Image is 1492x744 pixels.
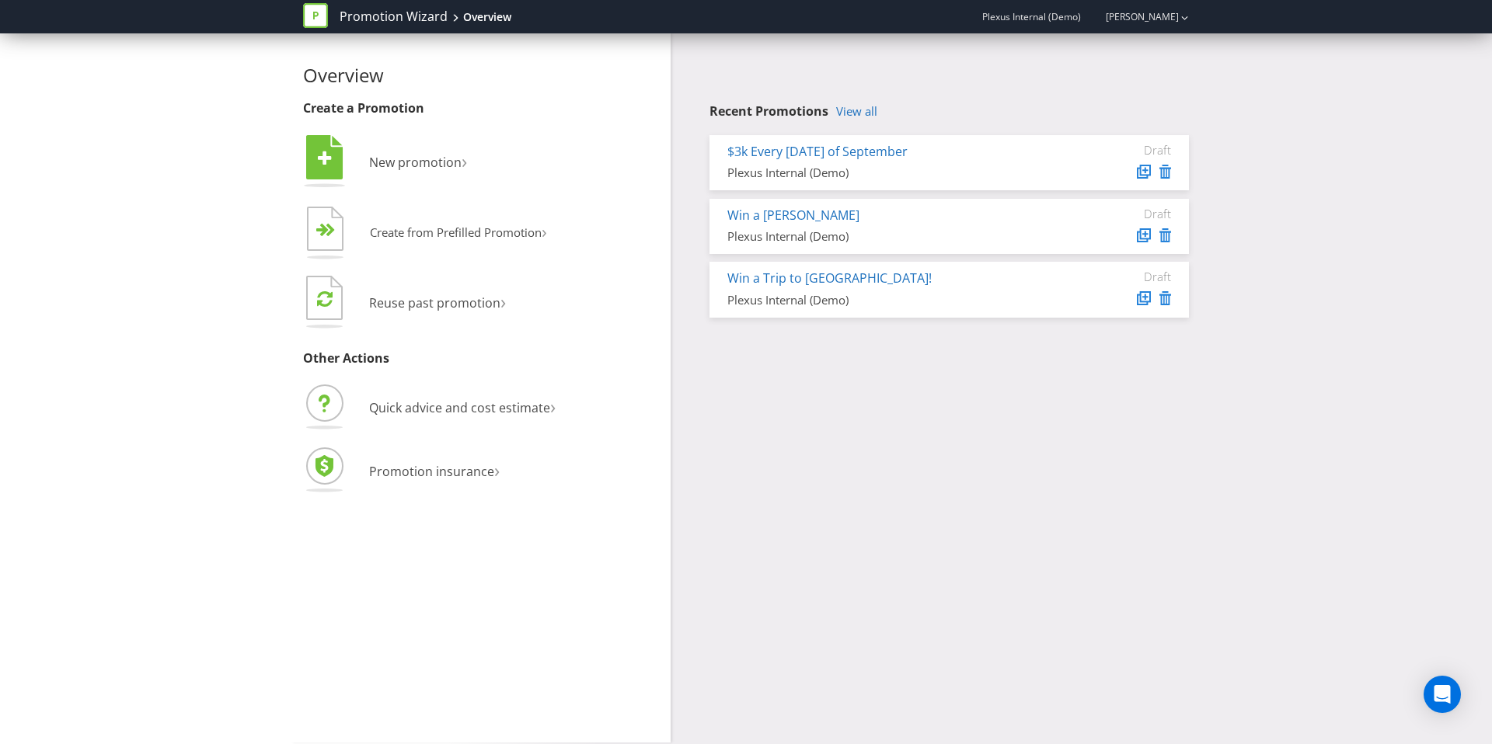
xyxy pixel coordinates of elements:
span: Create from Prefilled Promotion [370,224,542,240]
div: Open Intercom Messenger [1424,676,1461,713]
span: New promotion [369,154,462,171]
span: Reuse past promotion [369,294,500,311]
div: Plexus Internal (Demo) [727,165,1055,181]
a: Promotion insurance› [303,463,500,480]
button: Create from Prefilled Promotion› [303,203,548,265]
span: › [494,457,500,482]
h3: Other Actions [303,352,659,366]
div: Draft [1078,143,1171,157]
a: $3k Every [DATE] of September [727,143,908,160]
tspan:  [318,150,332,167]
a: View all [836,105,877,118]
a: Win a [PERSON_NAME] [727,207,859,224]
a: Promotion Wizard [340,8,448,26]
span: Recent Promotions [709,103,828,120]
span: Quick advice and cost estimate [369,399,550,416]
div: Overview [463,9,511,25]
span: › [550,393,556,419]
h2: Overview [303,65,659,85]
a: [PERSON_NAME] [1090,10,1179,23]
span: › [462,148,467,173]
a: Quick advice and cost estimate› [303,399,556,416]
tspan:  [326,223,336,238]
div: Draft [1078,269,1171,283]
h3: Create a Promotion [303,102,659,116]
div: Plexus Internal (Demo) [727,292,1055,308]
span: Plexus Internal (Demo) [982,10,1081,23]
a: Win a Trip to [GEOGRAPHIC_DATA]! [727,269,932,287]
tspan:  [317,290,333,308]
div: Draft [1078,207,1171,221]
span: Promotion insurance [369,463,494,480]
span: › [500,288,506,314]
span: › [542,219,547,243]
div: Plexus Internal (Demo) [727,228,1055,245]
